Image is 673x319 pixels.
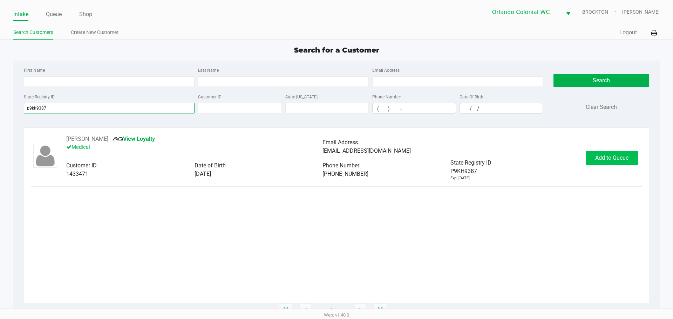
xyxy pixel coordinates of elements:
[13,9,28,19] a: Intake
[24,67,45,74] label: First Name
[322,147,411,154] span: [EMAIL_ADDRESS][DOMAIN_NAME]
[79,9,92,19] a: Shop
[586,151,638,165] button: Add to Queue
[324,312,349,318] span: Web: v1.40.0
[71,28,118,37] a: Create New Customer
[562,4,575,20] button: Select
[372,103,456,114] kendo-maskedtextbox: Format: (999) 999-9999
[113,136,155,142] a: View Loyalty
[322,139,358,146] span: Email Address
[355,303,367,317] app-submit-button: Next
[66,143,322,153] p: Medical
[195,162,226,169] span: Date of Birth
[322,171,368,177] span: [PHONE_NUMBER]
[195,171,211,177] span: [DATE]
[553,74,649,87] button: Search
[595,154,628,161] span: Add to Queue
[374,303,387,317] app-submit-button: Move to last page
[586,103,617,111] button: Clear Search
[66,135,108,143] button: See customer info
[460,103,543,114] input: Format: MM/DD/YYYY
[619,28,637,37] button: Logout
[622,8,660,16] span: [PERSON_NAME]
[66,162,97,169] span: Customer ID
[450,167,477,175] span: P9KH9387
[294,46,379,54] span: Search for a Customer
[582,8,622,16] span: BROCKTON
[13,28,53,37] a: Search Customers
[24,94,55,100] label: State Registry ID
[198,94,222,100] label: Customer ID
[373,103,456,114] input: Format: (999) 999-9999
[322,162,359,169] span: Phone Number
[66,171,88,177] span: 1433471
[450,159,491,166] span: State Registry ID
[372,94,401,100] label: Phone Number
[492,8,557,16] span: Orlando Colonial WC
[450,175,470,181] div: Exp: [DATE]
[318,307,348,314] span: 1 - 1 of 1 items
[285,94,318,100] label: State [US_STATE]
[460,94,483,100] label: Date Of Birth
[372,67,400,74] label: Email Address
[299,303,311,317] app-submit-button: Previous
[279,303,292,317] app-submit-button: Move to first page
[198,67,219,74] label: Last Name
[46,9,62,19] a: Queue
